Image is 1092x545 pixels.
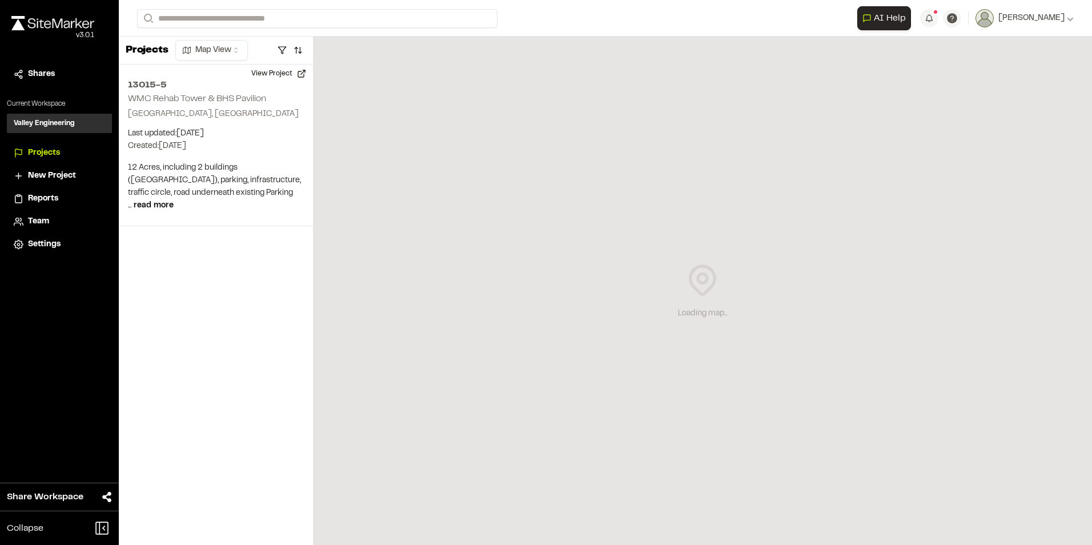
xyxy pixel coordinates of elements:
p: Created: [DATE] [128,140,304,153]
p: [GEOGRAPHIC_DATA], [GEOGRAPHIC_DATA] [128,108,304,121]
p: Projects [126,43,168,58]
span: Shares [28,68,55,81]
a: Projects [14,147,105,159]
span: Reports [28,193,58,205]
button: Search [137,9,158,28]
span: Settings [28,238,61,251]
h2: WMC Rehab Tower & BHS Pavilion [128,95,266,103]
span: Team [28,215,49,228]
span: New Project [28,170,76,182]
div: Loading map... [678,307,728,320]
div: Open AI Assistant [857,6,916,30]
a: Settings [14,238,105,251]
a: Shares [14,68,105,81]
h3: Valley Engineering [14,118,75,129]
a: Reports [14,193,105,205]
p: 12 Acres, including 2 buildings ([GEOGRAPHIC_DATA]), parking, infrastructure, traffic circle, roa... [128,162,304,212]
img: rebrand.png [11,16,94,30]
button: View Project [244,65,313,83]
span: [PERSON_NAME] [998,12,1065,25]
button: [PERSON_NAME] [975,9,1074,27]
div: Oh geez...please don't... [11,30,94,41]
span: Share Workspace [7,490,83,504]
p: Last updated: [DATE] [128,127,304,140]
span: Collapse [7,522,43,535]
h2: 13015-5 [128,78,304,92]
span: Projects [28,147,60,159]
img: User [975,9,994,27]
p: Current Workspace [7,99,112,109]
span: AI Help [874,11,906,25]
a: Team [14,215,105,228]
span: read more [134,202,174,209]
button: Open AI Assistant [857,6,911,30]
a: New Project [14,170,105,182]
